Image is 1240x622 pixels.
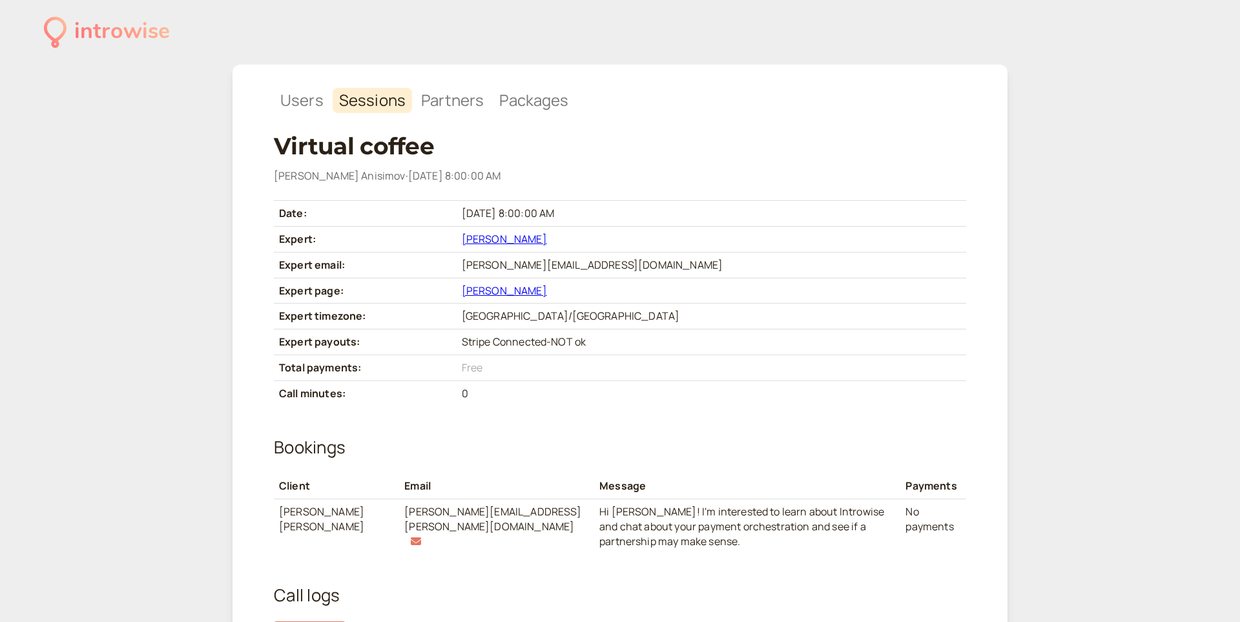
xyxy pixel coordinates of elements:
span: · [406,169,408,183]
td: [PERSON_NAME][EMAIL_ADDRESS][DOMAIN_NAME] [457,252,966,278]
a: [PERSON_NAME] [462,232,547,246]
a: [PERSON_NAME] [462,284,547,298]
a: Sessions [333,88,412,113]
th: Expert payouts: [274,329,457,355]
h2: Call logs [274,583,966,608]
td: No payments [900,499,966,554]
th: Message [594,473,900,499]
td: Stripe Connected - NOT ok [457,329,966,355]
td: Hi [PERSON_NAME]! I'm interested to learn about Introwise and chat about your payment orchestrati... [594,499,900,554]
a: Users [274,88,330,113]
h2: Bookings [274,435,966,461]
a: introwise [44,14,170,50]
td: [GEOGRAPHIC_DATA]/[GEOGRAPHIC_DATA] [457,304,966,329]
span: Free [462,360,483,375]
a: Packages [493,88,575,113]
th: Payments [900,473,966,499]
a: Partners [415,88,490,113]
th: Expert page: [274,278,457,304]
td: [PERSON_NAME][EMAIL_ADDRESS][PERSON_NAME][DOMAIN_NAME] [399,499,594,554]
th: Email [399,473,594,499]
td: [DATE] 8:00:00 AM [457,200,966,226]
button: Re-send confirmation [409,535,422,547]
td: 0 [457,380,966,406]
td: [PERSON_NAME] [PERSON_NAME] [274,499,399,554]
time: [DATE] 8:00:00 AM [408,169,501,183]
th: Expert email: [274,252,457,278]
h1: Virtual coffee [274,132,966,160]
th: Client [274,473,399,499]
th: Date: [274,200,457,226]
div: [PERSON_NAME] Anisimov [274,168,966,185]
div: introwise [74,14,170,50]
th: Expert timezone: [274,304,457,329]
th: Total payments: [274,355,457,381]
th: Call minutes: [274,380,457,406]
th: Expert: [274,226,457,252]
